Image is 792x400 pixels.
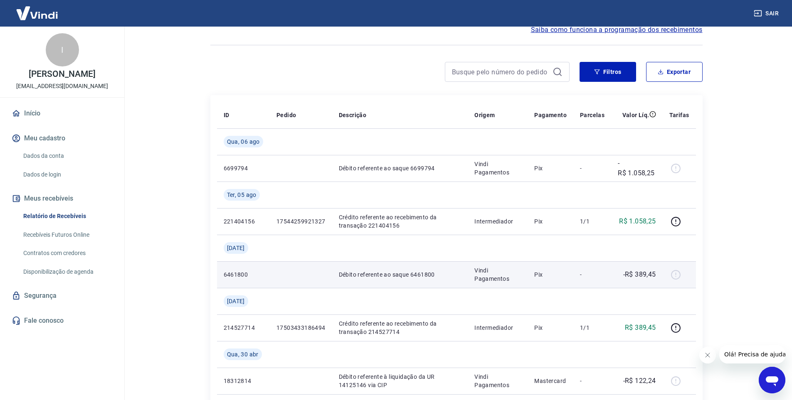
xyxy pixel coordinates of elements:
span: Qua, 06 ago [227,137,260,146]
a: Saiba como funciona a programação dos recebimentos [531,25,703,35]
p: 221404156 [224,217,263,226]
span: Olá! Precisa de ajuda? [5,6,70,12]
p: Mastercard [534,377,567,385]
p: R$ 389,45 [625,323,656,333]
p: Vindi Pagamentos [474,373,521,389]
button: Sair [752,6,782,21]
a: Segurança [10,287,114,305]
p: R$ 1.058,25 [619,216,656,226]
p: 1/1 [580,324,604,332]
p: 18312814 [224,377,263,385]
p: Débito referente à liquidação da UR 14125146 via CIP [339,373,461,389]
a: Relatório de Recebíveis [20,208,114,225]
p: 17503433186494 [276,324,326,332]
p: Pix [534,217,567,226]
a: Contratos com credores [20,245,114,262]
p: Crédito referente ao recebimento da transação 221404156 [339,213,461,230]
p: Pix [534,164,567,172]
p: 214527714 [224,324,263,332]
input: Busque pelo número do pedido [452,66,549,78]
img: Vindi [10,0,64,26]
p: Pagamento [534,111,567,119]
p: Pedido [276,111,296,119]
p: -R$ 1.058,25 [618,158,656,178]
span: [DATE] [227,297,245,305]
p: 17544259921327 [276,217,326,226]
p: -R$ 389,45 [623,270,656,280]
p: Pix [534,270,567,279]
a: Dados de login [20,166,114,183]
a: Dados da conta [20,147,114,164]
iframe: Fechar mensagem [699,347,716,363]
p: ID [224,111,229,119]
p: Vindi Pagamentos [474,160,521,177]
p: Origem [474,111,495,119]
p: Descrição [339,111,367,119]
p: Débito referente ao saque 6699794 [339,164,461,172]
p: - [580,164,604,172]
p: - [580,270,604,279]
p: 1/1 [580,217,604,226]
p: Valor Líq. [622,111,649,119]
p: [PERSON_NAME] [29,70,95,79]
p: Intermediador [474,324,521,332]
p: 6699794 [224,164,263,172]
p: Crédito referente ao recebimento da transação 214527714 [339,319,461,336]
p: Tarifas [669,111,689,119]
p: Débito referente ao saque 6461800 [339,270,461,279]
button: Meus recebíveis [10,189,114,208]
span: Ter, 05 ago [227,191,257,199]
p: 6461800 [224,270,263,279]
button: Meu cadastro [10,129,114,147]
a: Disponibilização de agenda [20,263,114,280]
span: [DATE] [227,244,245,252]
span: Qua, 30 abr [227,350,259,358]
a: Fale conosco [10,312,114,330]
a: Recebíveis Futuros Online [20,226,114,243]
p: [EMAIL_ADDRESS][DOMAIN_NAME] [16,82,108,91]
p: -R$ 122,24 [623,376,656,386]
p: Intermediador [474,217,521,226]
button: Exportar [646,62,703,82]
p: Vindi Pagamentos [474,266,521,283]
p: Pix [534,324,567,332]
a: Início [10,104,114,123]
p: - [580,377,604,385]
button: Filtros [580,62,636,82]
iframe: Botão para abrir a janela de mensagens [759,367,785,393]
iframe: Mensagem da empresa [719,345,785,363]
div: I [46,33,79,66]
p: Parcelas [580,111,604,119]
